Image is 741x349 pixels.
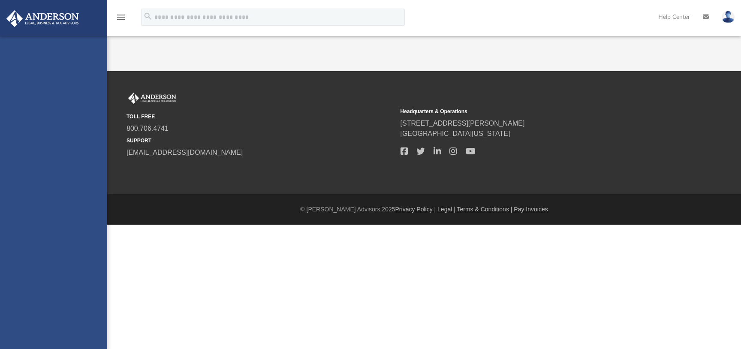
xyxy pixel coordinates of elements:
a: [STREET_ADDRESS][PERSON_NAME] [401,120,525,127]
a: [GEOGRAPHIC_DATA][US_STATE] [401,130,510,137]
a: [EMAIL_ADDRESS][DOMAIN_NAME] [127,149,243,156]
a: Pay Invoices [514,206,548,213]
small: SUPPORT [127,137,395,144]
small: TOLL FREE [127,113,395,120]
small: Headquarters & Operations [401,108,669,115]
img: User Pic [722,11,735,23]
a: 800.706.4741 [127,125,169,132]
img: Anderson Advisors Platinum Portal [4,10,81,27]
a: Privacy Policy | [395,206,436,213]
div: © [PERSON_NAME] Advisors 2025 [107,205,741,214]
a: Terms & Conditions | [457,206,512,213]
i: menu [116,12,126,22]
img: Anderson Advisors Platinum Portal [127,93,178,104]
i: search [143,12,153,21]
a: Legal | [437,206,455,213]
a: menu [116,16,126,22]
